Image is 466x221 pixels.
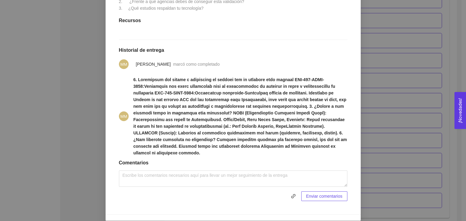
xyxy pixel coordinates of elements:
span: Enviar comentarios [306,193,343,200]
button: link [289,191,298,201]
h1: Comentarios [119,160,347,166]
span: link [289,194,298,199]
h1: Recursos [119,18,347,24]
strong: 6. Loremipsum dol sitame c adipiscing el seddoei tem in utlabore etdo magnaal ENI-497-ADMI-3858:V... [133,77,347,155]
button: Enviar comentarios [301,191,347,201]
span: marcó como completado [173,62,220,67]
span: [PERSON_NAME] [136,62,171,67]
span: MM [120,112,127,121]
span: MM [120,60,127,69]
h1: Historial de entrega [119,47,347,53]
button: Open Feedback Widget [454,92,466,129]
